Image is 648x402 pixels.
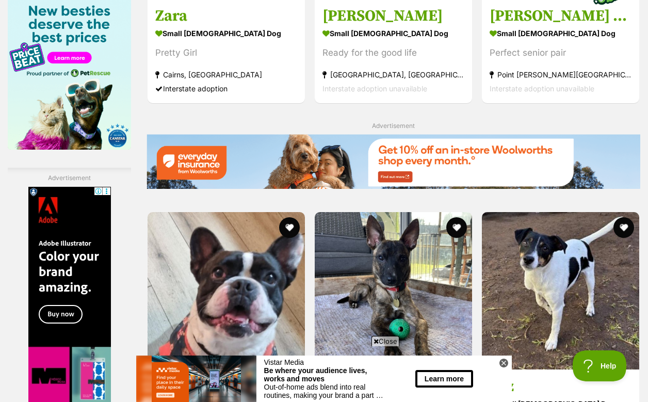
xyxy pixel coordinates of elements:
div: Ready for the good life [322,46,464,60]
strong: small [DEMOGRAPHIC_DATA] Dog [155,26,297,41]
img: consumer-privacy-logo.png [1,1,9,9]
h3: [PERSON_NAME] and [PERSON_NAME] [490,6,631,26]
span: Interstate adoption unavailable [322,84,427,93]
h3: Taz [490,377,631,396]
img: Everyday Insurance promotional banner [147,134,640,189]
strong: small [DEMOGRAPHIC_DATA] Dog [490,26,631,41]
div: Pretty Girl [155,46,297,60]
span: Advertisement [372,122,415,130]
button: favourite [613,217,634,238]
img: Tivah - Australian Kelpie Dog [315,212,472,369]
img: Taz - Jack Russell Terrier Dog [482,212,639,369]
a: Everyday Insurance promotional banner [147,134,640,191]
iframe: Advertisement [136,350,512,397]
div: Be where your audience lives, works and moves [128,11,248,27]
span: Close [371,336,399,346]
h3: [PERSON_NAME] [322,6,464,26]
button: favourite [446,217,467,238]
div: Interstate adoption [155,82,297,95]
div: Vistar Media [128,3,248,11]
div: Out-of-home ads blend into real routines, making your brand a part of their everyday environment. [128,27,248,44]
img: iconc.png [365,1,375,8]
div: Perfect senior pair [490,46,631,60]
h3: Zara [155,6,297,26]
strong: Cairns, [GEOGRAPHIC_DATA] [155,68,297,82]
iframe: Help Scout Beacon - Open [573,350,627,381]
strong: [GEOGRAPHIC_DATA], [GEOGRAPHIC_DATA] [322,68,464,82]
strong: small [DEMOGRAPHIC_DATA] Dog [322,26,464,41]
button: favourite [279,217,300,238]
button: Learn more [279,14,337,31]
img: Hugo - French Bulldog [148,212,305,369]
span: Interstate adoption unavailable [490,84,594,93]
strong: Point [PERSON_NAME][GEOGRAPHIC_DATA] [490,68,631,82]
